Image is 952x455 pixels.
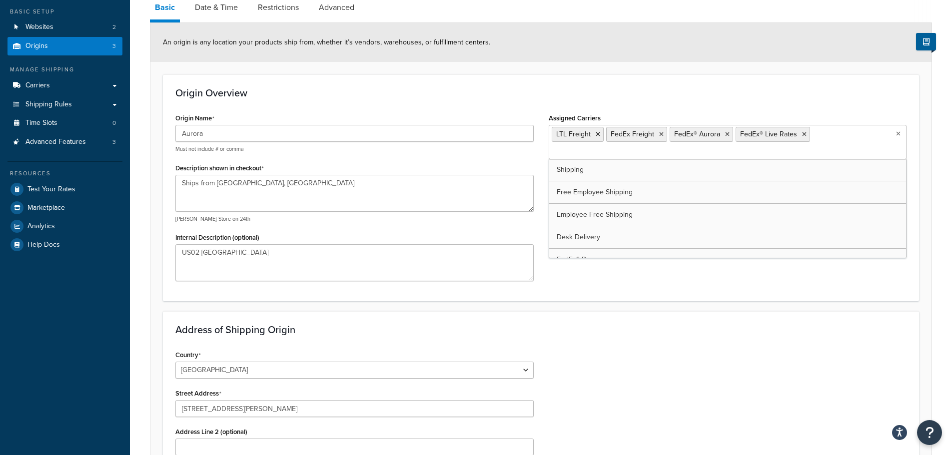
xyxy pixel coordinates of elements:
[740,129,797,139] span: FedEx® Live Rates
[112,23,116,31] span: 2
[175,175,534,212] textarea: Ships from [GEOGRAPHIC_DATA], [GEOGRAPHIC_DATA]
[7,133,122,151] a: Advanced Features3
[175,145,534,153] p: Must not include # or comma
[7,133,122,151] li: Advanced Features
[7,76,122,95] a: Carriers
[175,87,907,98] h3: Origin Overview
[549,226,907,248] a: Desk Delivery
[549,181,907,203] a: Free Employee Shipping
[557,232,600,242] span: Desk Delivery
[556,129,591,139] span: LTL Freight
[611,129,654,139] span: FedEx Freight
[7,199,122,217] a: Marketplace
[7,18,122,36] li: Websites
[25,100,72,109] span: Shipping Rules
[175,428,247,436] label: Address Line 2 (optional)
[7,7,122,16] div: Basic Setup
[7,95,122,114] a: Shipping Rules
[7,114,122,132] a: Time Slots0
[557,209,633,220] span: Employee Free Shipping
[7,169,122,178] div: Resources
[557,187,633,197] span: Free Employee Shipping
[7,180,122,198] a: Test Your Rates
[175,215,534,223] p: [PERSON_NAME] Store on 24th
[27,241,60,249] span: Help Docs
[7,37,122,55] li: Origins
[25,119,57,127] span: Time Slots
[549,114,601,122] label: Assigned Carriers
[7,18,122,36] a: Websites2
[557,164,584,175] span: Shipping
[112,138,116,146] span: 3
[557,254,601,265] span: FedEx® Dover
[25,23,53,31] span: Websites
[27,185,75,194] span: Test Your Rates
[549,249,907,271] a: FedEx® Dover
[175,390,221,398] label: Street Address
[163,37,490,47] span: An origin is any location your products ship from, whether it’s vendors, warehouses, or fulfillme...
[25,81,50,90] span: Carriers
[27,222,55,231] span: Analytics
[27,204,65,212] span: Marketplace
[175,114,214,122] label: Origin Name
[7,114,122,132] li: Time Slots
[25,138,86,146] span: Advanced Features
[7,236,122,254] a: Help Docs
[7,65,122,74] div: Manage Shipping
[175,244,534,281] textarea: US02 [GEOGRAPHIC_DATA]
[916,33,936,50] button: Show Help Docs
[7,217,122,235] a: Analytics
[917,420,942,445] button: Open Resource Center
[175,324,907,335] h3: Address of Shipping Origin
[7,37,122,55] a: Origins3
[549,159,907,181] a: Shipping
[112,42,116,50] span: 3
[674,129,720,139] span: FedEx® Aurora
[549,204,907,226] a: Employee Free Shipping
[112,119,116,127] span: 0
[175,234,259,241] label: Internal Description (optional)
[175,164,264,172] label: Description shown in checkout
[175,351,201,359] label: Country
[25,42,48,50] span: Origins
